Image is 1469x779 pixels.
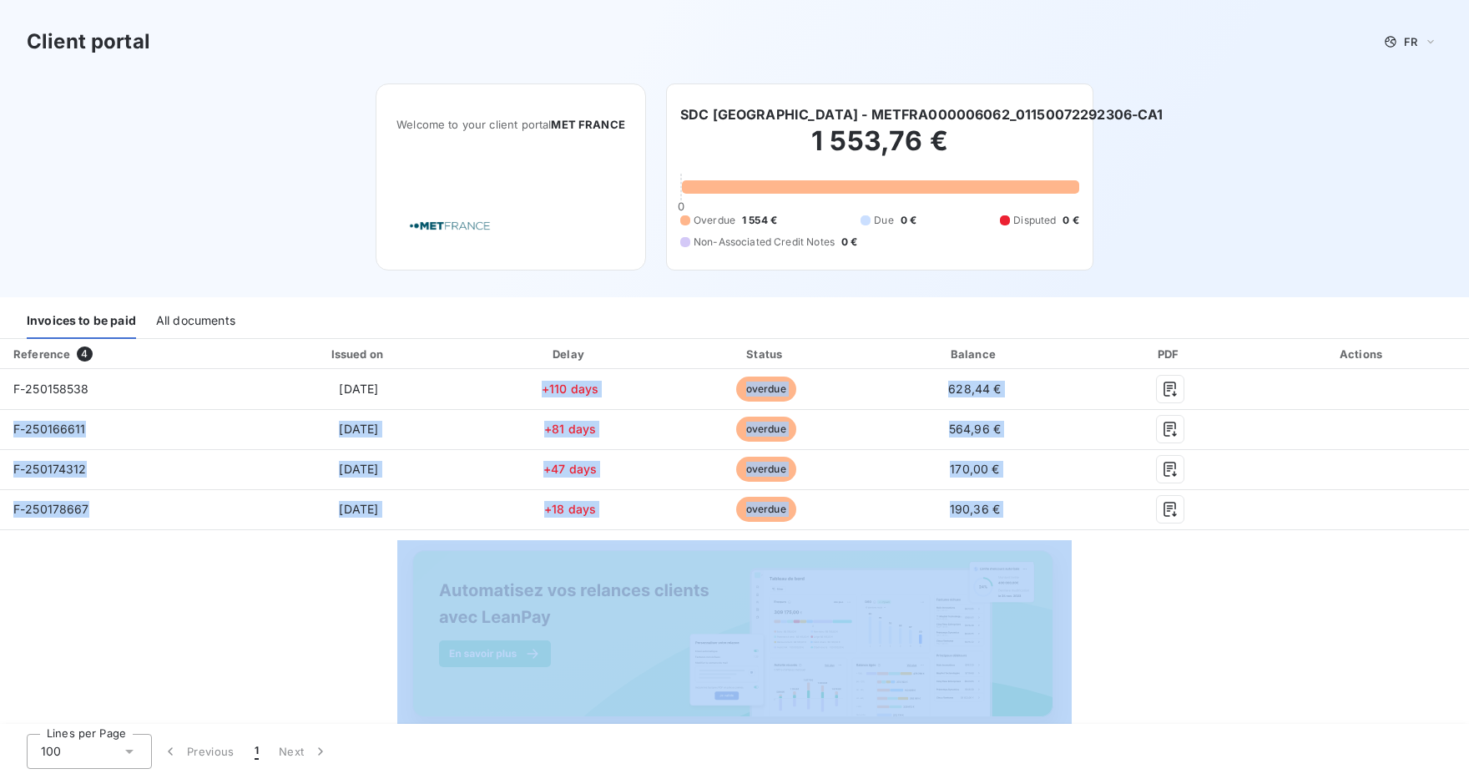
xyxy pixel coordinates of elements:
img: banner [397,540,1072,746]
span: 1 [255,743,259,760]
span: 0 € [901,213,916,228]
span: overdue [736,417,796,442]
span: +81 days [544,422,596,436]
span: 190,36 € [950,502,1000,516]
span: [DATE] [339,422,378,436]
div: Delay [477,346,663,362]
span: [DATE] [339,382,378,396]
span: MET FRANCE [551,118,625,131]
div: All documents [156,304,235,339]
span: 0 € [1063,213,1078,228]
span: Disputed [1013,213,1056,228]
span: 628,44 € [948,382,1001,396]
span: Welcome to your client portal [396,118,625,131]
span: F-250178667 [13,502,89,516]
button: Previous [152,734,245,769]
span: 1 554 € [742,213,777,228]
span: 0 [678,200,684,213]
span: +18 days [544,502,596,516]
h2: 1 553,76 € [680,124,1079,175]
div: Invoices to be paid [27,304,136,339]
span: [DATE] [339,462,378,476]
span: 0 € [841,235,857,250]
div: Status [669,346,863,362]
span: overdue [736,497,796,522]
span: [DATE] [339,502,378,516]
span: 100 [41,743,61,760]
div: Reference [13,347,70,361]
span: Non-Associated Credit Notes [694,235,835,250]
h6: SDC [GEOGRAPHIC_DATA] - METFRA000006062_01150072292306-CA1 [680,104,1164,124]
span: overdue [736,377,796,402]
span: 170,00 € [950,462,999,476]
span: 4 [77,347,92,362]
div: PDF [1087,346,1253,362]
button: Next [269,734,339,769]
span: +110 days [542,382,598,396]
span: +47 days [543,462,597,476]
div: Actions [1260,346,1466,362]
span: Due [874,213,893,228]
button: 1 [245,734,269,769]
h3: Client portal [27,27,150,57]
div: Balance [870,346,1081,362]
img: Company logo [396,202,503,250]
span: overdue [736,457,796,482]
div: Issued on [247,346,471,362]
span: F-250158538 [13,382,89,396]
span: F-250166611 [13,422,86,436]
span: FR [1404,35,1417,48]
span: F-250174312 [13,462,87,476]
span: 564,96 € [949,422,1001,436]
span: Overdue [694,213,735,228]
